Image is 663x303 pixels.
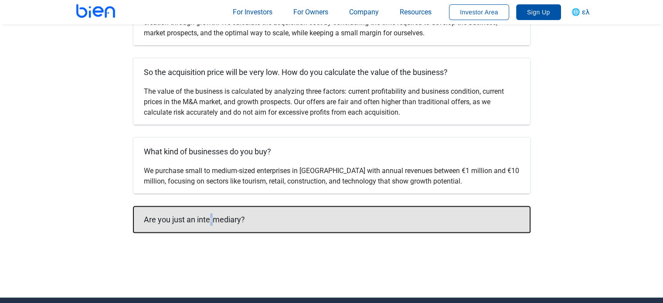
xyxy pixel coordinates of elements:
div: Instead of aiming for high profit in each acquisition, our business model is based on multiple ac... [133,7,530,45]
a: Sign Up [516,8,561,16]
button: What kind of businesses do you buy? [133,138,530,166]
span: Investor Area [460,9,498,16]
div: We purchase small to medium-sized enterprises in [GEOGRAPHIC_DATA] with annual revenues between €... [133,166,530,194]
span: Company [349,8,379,16]
div: The value of the business is calculated by analyzing three factors: current profitability and bus... [133,86,530,125]
span: Resources [400,8,432,16]
span: For Investors [233,8,272,16]
button: So the acquisition price will be very low. How do you calculate the value of the business? [133,58,530,86]
button: Sign Up [516,4,561,20]
font: So the acquisition price will be very low. How do you calculate the value of the business? [144,68,448,77]
button: Are you just an intermediary? [133,207,530,233]
span: Sign Up [527,9,550,16]
span: 🌐 ελ [571,8,590,16]
button: Investor Area [449,4,509,20]
font: What kind of businesses do you buy? [144,147,271,156]
span: For Owners [293,8,328,16]
a: Investor Area [449,8,509,16]
font: Are you just an intermediary? [144,215,245,224]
